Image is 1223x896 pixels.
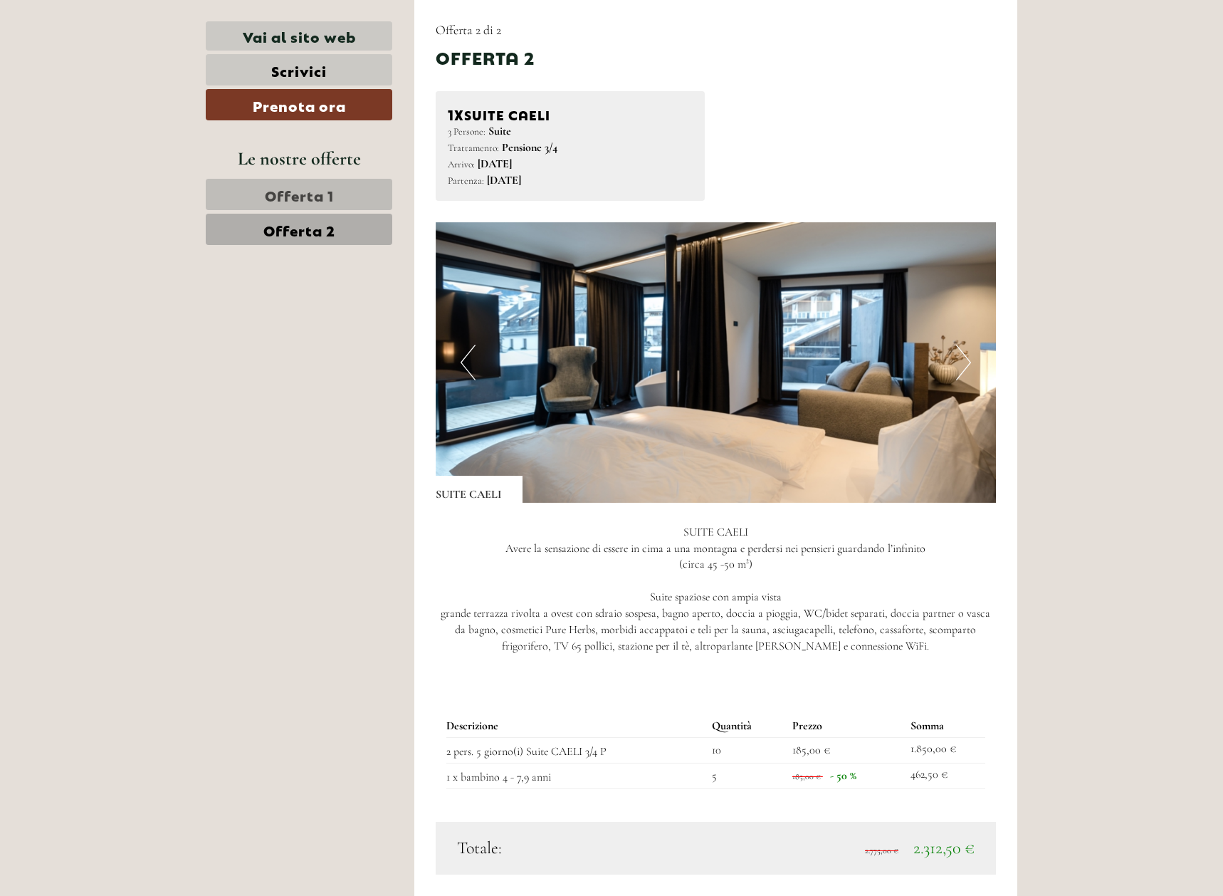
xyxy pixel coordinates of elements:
[706,764,787,789] td: 5
[830,769,856,783] span: - 50 %
[436,524,997,655] p: SUITE CAELI Avere la sensazione di essere in cima a una montagna e perdersi nei pensieri guardand...
[436,222,997,503] img: image
[448,103,693,124] div: SUITE CAELI
[792,743,830,757] span: 185,00 €
[706,738,787,764] td: 10
[206,145,392,172] div: Le nostre offerte
[448,142,499,154] small: Trattamento:
[265,184,334,204] span: Offerta 1
[461,345,476,380] button: Previous
[446,715,706,737] th: Descrizione
[487,173,521,187] b: [DATE]
[913,838,975,858] span: 2.312,50 €
[956,345,971,380] button: Next
[446,836,716,860] div: Totale:
[905,738,985,764] td: 1.850,00 €
[206,54,392,85] a: Scrivici
[787,715,905,737] th: Prezzo
[436,45,535,69] div: Offerta 2
[905,764,985,789] td: 462,50 €
[706,715,787,737] th: Quantità
[446,764,706,789] td: 1 x bambino 4 - 7,9 anni
[478,157,512,171] b: [DATE]
[206,89,392,120] a: Prenota ora
[206,21,392,51] a: Vai al sito web
[488,124,511,138] b: Suite
[448,158,475,170] small: Arrivo:
[448,103,464,123] b: 1x
[792,771,821,781] span: 185,00 €
[263,219,335,239] span: Offerta 2
[446,738,706,764] td: 2 pers. 5 giorno(i) Suite CAELI 3/4 P
[502,140,557,155] b: Pensione 3/4
[865,845,898,855] span: 2.775,00 €
[448,174,484,187] small: Partenza:
[436,476,523,503] div: SUITE CAELI
[448,125,485,137] small: 3 Persone:
[436,22,501,38] span: Offerta 2 di 2
[905,715,985,737] th: Somma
